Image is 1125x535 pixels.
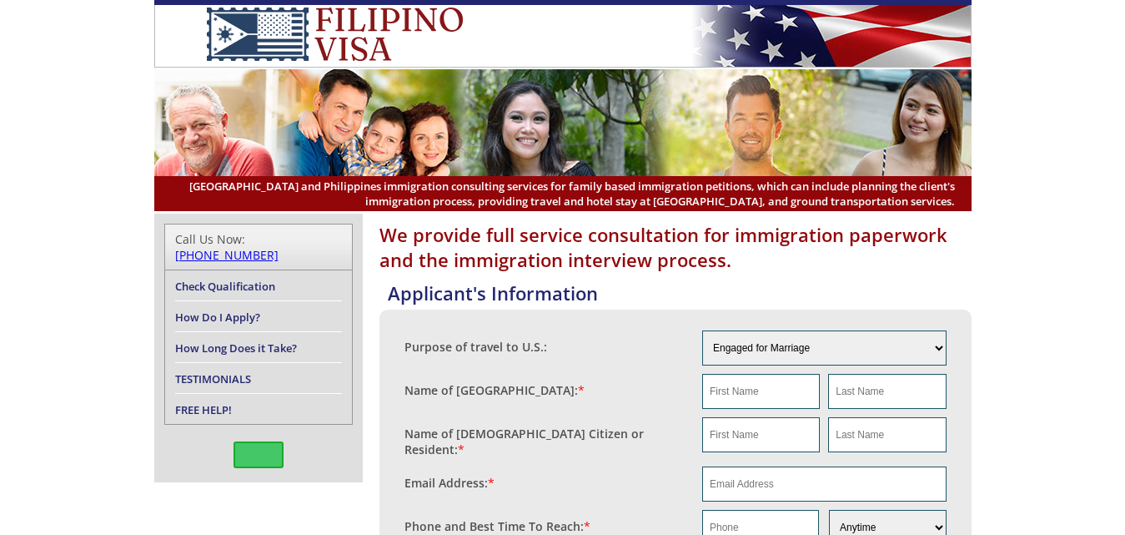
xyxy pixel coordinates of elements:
label: Name of [DEMOGRAPHIC_DATA] Citizen or Resident: [404,426,686,457]
a: Check Qualification [175,279,275,294]
input: Last Name [828,374,946,409]
label: Name of [GEOGRAPHIC_DATA]: [404,382,585,398]
a: [PHONE_NUMBER] [175,247,279,263]
h4: Applicant's Information [388,280,972,305]
h1: We provide full service consultation for immigration paperwork and the immigration interview proc... [379,222,972,272]
a: FREE HELP! [175,402,232,417]
div: Call Us Now: [175,231,342,263]
input: Email Address [702,467,947,502]
a: How Do I Apply? [175,310,260,325]
label: Email Address: [404,475,495,491]
input: Last Name [828,417,946,452]
label: Purpose of travel to U.S.: [404,339,547,355]
a: How Long Does it Take? [175,341,297,356]
a: TESTIMONIALS [175,371,251,386]
span: [GEOGRAPHIC_DATA] and Philippines immigration consulting services for family based immigration pe... [171,179,955,209]
label: Phone and Best Time To Reach: [404,518,590,534]
input: First Name [702,417,820,452]
input: First Name [702,374,820,409]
